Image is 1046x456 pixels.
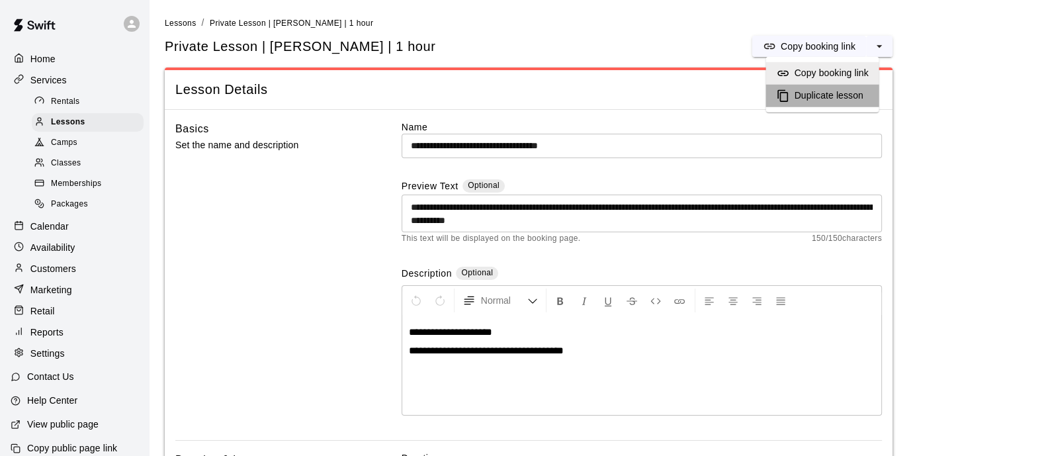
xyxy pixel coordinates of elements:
[402,179,458,195] label: Preview Text
[11,280,138,300] a: Marketing
[722,289,744,312] button: Center Align
[27,441,117,455] p: Copy public page link
[51,136,77,150] span: Camps
[11,70,138,90] a: Services
[429,289,451,312] button: Redo
[457,289,543,312] button: Formatting Options
[11,259,138,279] a: Customers
[165,16,1030,30] nav: breadcrumb
[30,326,64,339] p: Reports
[32,195,144,214] div: Packages
[549,289,572,312] button: Format Bold
[51,198,88,211] span: Packages
[202,16,204,30] li: /
[32,154,144,173] div: Classes
[51,177,101,191] span: Memberships
[32,134,144,152] div: Camps
[752,36,866,57] button: Copy booking link
[468,181,500,190] span: Optional
[11,216,138,236] a: Calendar
[30,347,65,360] p: Settings
[698,289,720,312] button: Left Align
[165,19,196,28] span: Lessons
[11,343,138,363] a: Settings
[795,89,863,103] h6: Duplicate lesson
[781,40,855,53] p: Copy booking link
[481,294,527,307] span: Normal
[27,370,74,383] p: Contact Us
[746,289,768,312] button: Right Align
[175,120,209,138] h6: Basics
[30,73,67,87] p: Services
[27,394,77,407] p: Help Center
[795,66,869,81] h6: Copy booking link
[11,238,138,257] a: Availability
[32,175,144,193] div: Memberships
[644,289,667,312] button: Insert Code
[32,133,149,154] a: Camps
[402,267,452,282] label: Description
[402,232,581,246] span: This text will be displayed on the booking page.
[27,418,99,431] p: View public page
[175,137,359,154] p: Set the name and description
[866,36,893,57] button: select merge strategy
[165,17,196,28] a: Lessons
[51,157,81,170] span: Classes
[769,289,792,312] button: Justify Align
[30,262,76,275] p: Customers
[30,220,69,233] p: Calendar
[32,91,149,112] a: Rentals
[30,283,72,296] p: Marketing
[165,38,436,56] h5: Private Lesson | [PERSON_NAME] | 1 hour
[32,154,149,174] a: Classes
[175,81,882,99] span: Lesson Details
[32,195,149,215] a: Packages
[32,112,149,132] a: Lessons
[573,289,595,312] button: Format Italics
[32,174,149,195] a: Memberships
[11,322,138,342] a: Reports
[402,120,882,134] label: Name
[30,241,75,254] p: Availability
[11,49,138,69] a: Home
[597,289,619,312] button: Format Underline
[30,52,56,66] p: Home
[32,93,144,111] div: Rentals
[32,113,144,132] div: Lessons
[30,304,55,318] p: Retail
[668,289,691,312] button: Insert Link
[51,95,80,109] span: Rentals
[752,36,893,57] div: split button
[51,116,85,129] span: Lessons
[11,301,138,321] a: Retail
[621,289,643,312] button: Format Strikethrough
[461,268,493,277] span: Optional
[210,19,373,28] span: Private Lesson | [PERSON_NAME] | 1 hour
[405,289,427,312] button: Undo
[812,232,882,246] span: 150 / 150 characters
